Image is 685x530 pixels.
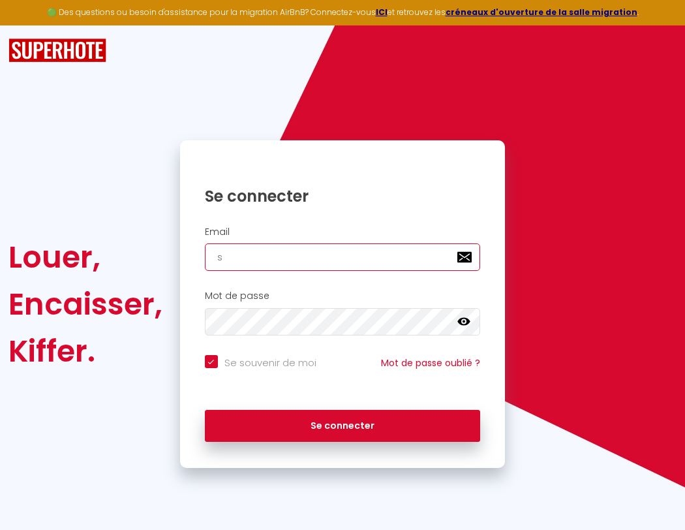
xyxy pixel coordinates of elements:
[205,243,481,271] input: Ton Email
[8,281,162,328] div: Encaisser,
[446,7,637,18] a: créneaux d'ouverture de la salle migration
[205,226,481,238] h2: Email
[8,328,162,375] div: Kiffer.
[8,234,162,281] div: Louer,
[205,290,481,302] h2: Mot de passe
[10,5,50,44] button: Ouvrir le widget de chat LiveChat
[8,39,106,63] img: SuperHote logo
[205,186,481,206] h1: Se connecter
[381,356,480,369] a: Mot de passe oublié ?
[376,7,388,18] a: ICI
[205,410,481,443] button: Se connecter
